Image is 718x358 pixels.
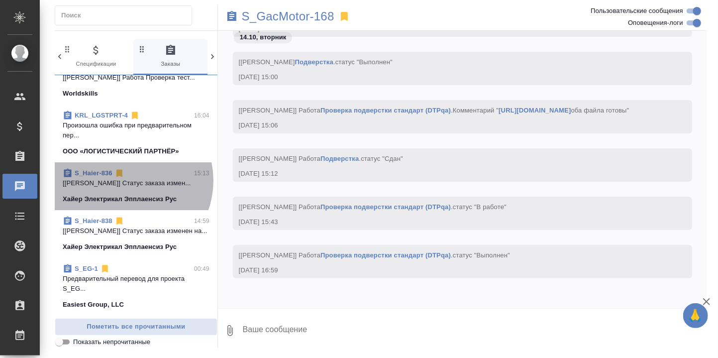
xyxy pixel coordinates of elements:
[239,203,507,211] span: [[PERSON_NAME]] Работа .
[194,168,209,178] p: 15:13
[499,107,571,114] a: [URL][DOMAIN_NAME]
[239,107,629,114] span: [[PERSON_NAME]] Работа .
[320,155,359,162] a: Подверстка
[361,155,403,162] span: статус "Сдан"
[60,321,212,333] span: Пометить все прочитанными
[240,32,287,42] p: 14.10, вторник
[130,111,140,120] svg: Отписаться
[61,8,192,22] input: Поиск
[75,169,112,177] a: S_Haier-836
[320,107,451,114] a: Проверка подверстки стандарт (DTPqa)
[239,58,393,66] span: [[PERSON_NAME] .
[55,162,217,210] div: S_Haier-83615:13[[PERSON_NAME]] Статус заказа измен...Хайер Электрикал Эпплаенсиз Рус
[55,258,217,316] div: S_EG-100:49Предварительный перевод для проекта S_EG...Easiest Group, LLC​
[194,264,209,274] p: 00:49
[55,57,217,105] div: [[PERSON_NAME]] Работа Проверка тест...Worldskills
[55,318,217,336] button: Пометить все прочитанными
[114,216,124,226] svg: Отписаться
[239,169,657,179] div: [DATE] 15:12
[687,305,704,326] span: 🙏
[63,120,209,140] p: Произошла ошибка при предварительном пер...
[194,111,209,120] p: 16:04
[628,18,683,28] span: Оповещения-логи
[63,44,72,54] svg: Зажми и перетащи, чтобы поменять порядок вкладок
[453,107,629,114] span: Комментарий " оба файла готовы"
[114,168,124,178] svg: Отписаться
[335,58,393,66] span: статус "Выполнен"
[63,178,209,188] p: [[PERSON_NAME]] Статус заказа измен...
[137,44,204,69] span: Заказы
[194,216,209,226] p: 14:59
[75,217,112,225] a: S_Haier-838
[320,251,451,259] a: Проверка подверстки стандарт (DTPqa)
[75,112,128,119] a: KRL_LGSTPRT-4
[239,265,657,275] div: [DATE] 16:59
[239,120,657,130] div: [DATE] 15:06
[63,300,124,310] p: Easiest Group, LLC​
[63,226,209,236] p: [[PERSON_NAME]] Статус заказа изменен на...
[242,11,334,21] a: S_GacMotor-168
[453,203,507,211] span: статус "В работе"
[63,73,209,83] p: [[PERSON_NAME]] Работа Проверка тест...
[63,146,179,156] p: ООО «ЛОГИСТИЧЕСКИЙ ПАРТНЁР»
[453,251,510,259] span: статус "Выполнен"
[320,203,451,211] a: Проверка подверстки стандарт (DTPqa)
[63,44,129,69] span: Спецификации
[239,251,510,259] span: [[PERSON_NAME]] Работа .
[73,337,150,347] span: Показать непрочитанные
[100,264,110,274] svg: Отписаться
[63,274,209,294] p: Предварительный перевод для проекта S_EG...
[137,44,147,54] svg: Зажми и перетащи, чтобы поменять порядок вкладок
[683,303,708,328] button: 🙏
[239,72,657,82] div: [DATE] 15:00
[239,155,403,162] span: [[PERSON_NAME]] Работа .
[295,58,333,66] a: Подверстка
[63,89,98,99] p: Worldskills
[591,6,683,16] span: Пользовательские сообщения
[63,194,177,204] p: Хайер Электрикал Эпплаенсиз Рус
[75,265,98,272] a: S_EG-1
[63,242,177,252] p: Хайер Электрикал Эпплаенсиз Рус
[239,217,657,227] div: [DATE] 15:43
[55,210,217,258] div: S_Haier-83814:59[[PERSON_NAME]] Статус заказа изменен на...Хайер Электрикал Эпплаенсиз Рус
[55,105,217,162] div: KRL_LGSTPRT-416:04Произошла ошибка при предварительном пер...ООО «ЛОГИСТИЧЕСКИЙ ПАРТНЁР»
